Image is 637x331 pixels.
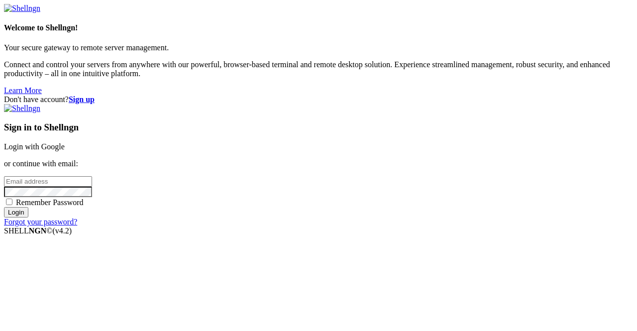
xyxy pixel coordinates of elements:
a: Login with Google [4,142,65,151]
span: 4.2.0 [53,226,72,235]
span: SHELL © [4,226,72,235]
h3: Sign in to Shellngn [4,122,633,133]
input: Remember Password [6,199,12,205]
input: Login [4,207,28,218]
p: Connect and control your servers from anywhere with our powerful, browser-based terminal and remo... [4,60,633,78]
input: Email address [4,176,92,187]
h4: Welcome to Shellngn! [4,23,633,32]
p: Your secure gateway to remote server management. [4,43,633,52]
a: Learn More [4,86,42,95]
span: Remember Password [16,198,84,207]
img: Shellngn [4,4,40,13]
p: or continue with email: [4,159,633,168]
a: Sign up [69,95,95,104]
b: NGN [29,226,47,235]
a: Forgot your password? [4,218,77,226]
div: Don't have account? [4,95,633,104]
img: Shellngn [4,104,40,113]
